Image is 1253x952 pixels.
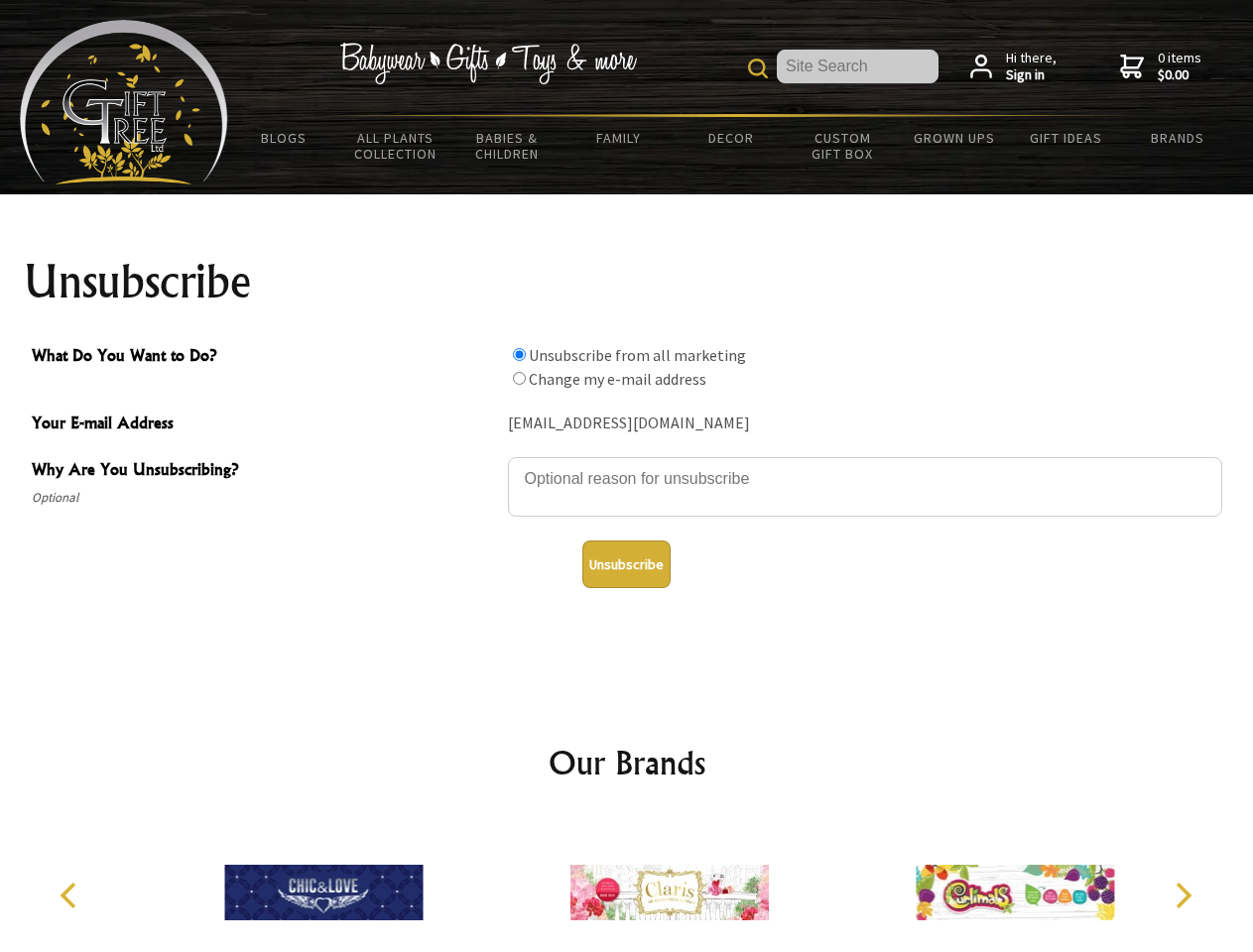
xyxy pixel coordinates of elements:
img: Babywear - Gifts - Toys & more [339,43,637,84]
h2: Our Brands [40,739,1214,786]
a: Custom Gift Box [787,117,899,175]
button: Next [1161,874,1204,917]
input: Site Search [777,50,939,83]
strong: Sign in [1006,66,1057,84]
a: Hi there,Sign in [970,50,1057,84]
button: Unsubscribe [582,540,671,588]
a: Family [564,117,676,159]
a: 0 items$0.00 [1120,50,1201,84]
a: BLOGS [228,117,340,159]
button: Previous [50,874,93,917]
img: product search [748,59,768,78]
textarea: Why Are You Unsubscribing? [508,457,1222,517]
span: Why Are You Unsubscribing? [32,457,498,486]
a: Decor [675,117,787,159]
span: 0 items [1158,49,1201,84]
div: [EMAIL_ADDRESS][DOMAIN_NAME] [508,409,1222,439]
img: Babyware - Gifts - Toys and more... [20,20,228,184]
span: What Do You Want to Do? [32,343,498,372]
span: Your E-mail Address [32,411,498,439]
label: Unsubscribe from all marketing [529,345,746,365]
a: Babies & Children [451,117,564,175]
a: Grown Ups [898,117,1010,159]
span: Optional [32,486,498,510]
h1: Unsubscribe [24,258,1230,305]
input: What Do You Want to Do? [513,348,526,361]
input: What Do You Want to Do? [513,372,526,385]
a: Brands [1122,117,1234,159]
label: Change my e-mail address [529,369,706,389]
span: Hi there, [1006,50,1057,84]
strong: $0.00 [1158,66,1201,84]
a: Gift Ideas [1010,117,1122,159]
a: All Plants Collection [340,117,452,175]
